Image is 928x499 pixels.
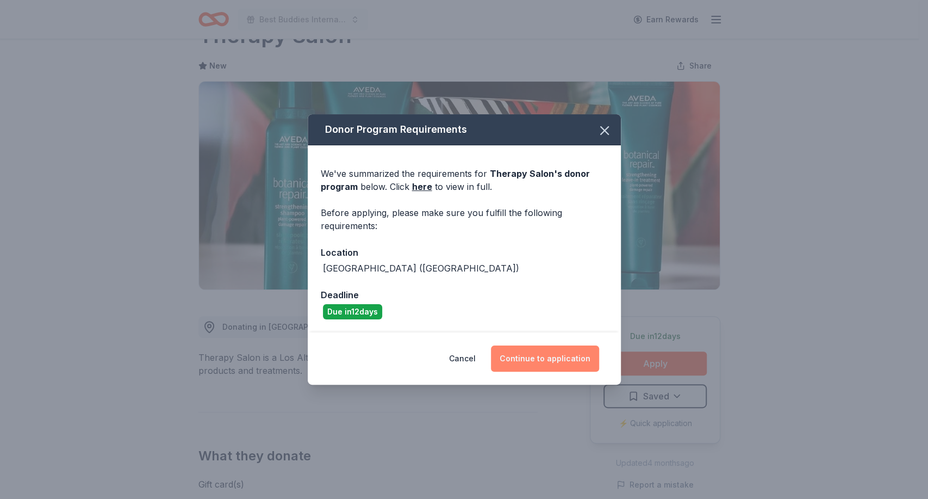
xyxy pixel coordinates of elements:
button: Cancel [449,346,476,372]
div: [GEOGRAPHIC_DATA] ([GEOGRAPHIC_DATA]) [323,262,519,275]
div: Location [321,245,608,260]
div: We've summarized the requirements for below. Click to view in full. [321,167,608,193]
div: Donor Program Requirements [308,114,621,145]
button: Continue to application [491,346,599,372]
a: here [412,180,432,193]
div: Before applying, please make sure you fulfill the following requirements: [321,206,608,232]
div: Deadline [321,288,608,302]
div: Due in 12 days [323,304,382,319]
